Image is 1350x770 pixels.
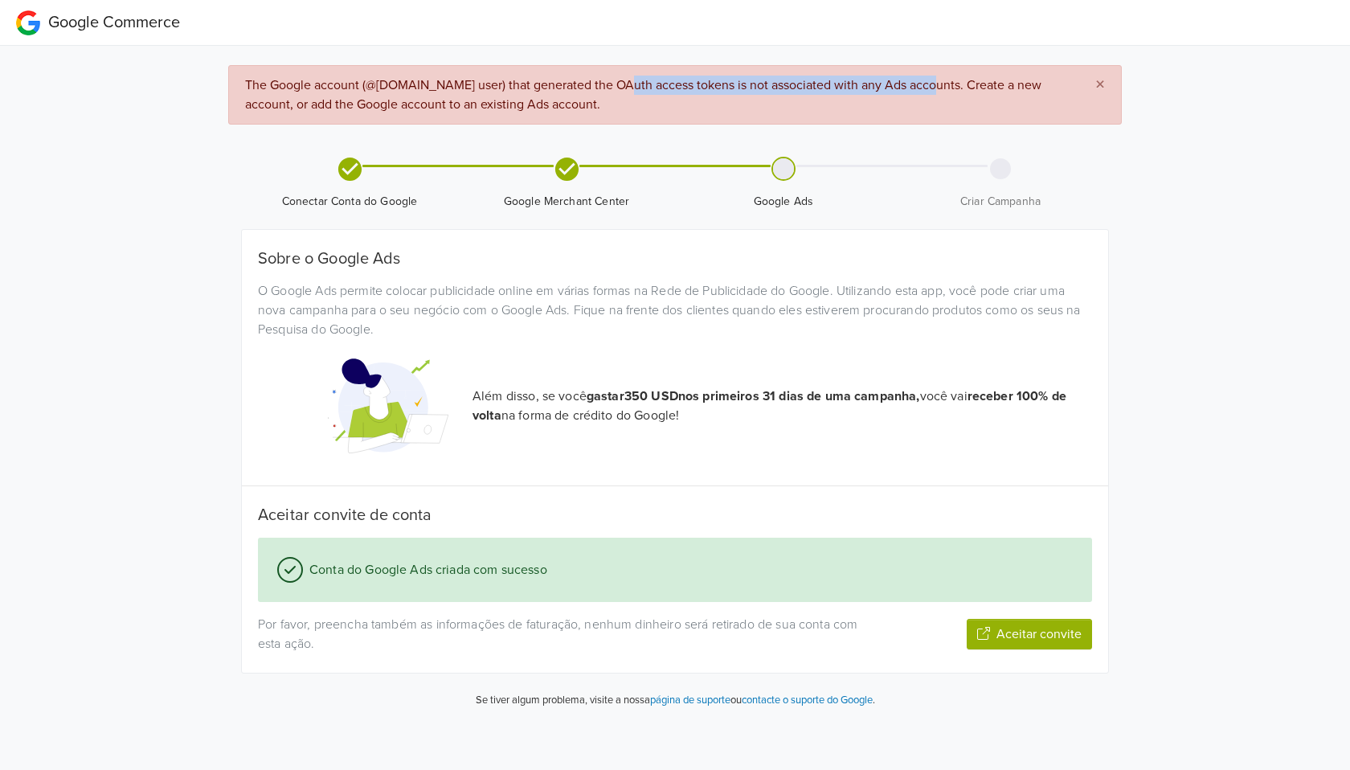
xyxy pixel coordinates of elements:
[476,693,875,709] p: Se tiver algum problema, visite a nossa ou .
[650,694,730,707] a: página de suporte
[258,506,1092,525] h5: Aceitar convite de conta
[1095,73,1105,96] span: ×
[303,560,547,580] span: Conta do Google Ads criada com sucesso
[898,194,1102,210] span: Criar Campanha
[328,346,448,466] img: Google Promotional Codes
[967,619,1092,649] button: Aceitar convite
[742,694,873,707] a: contacte o suporte do Google
[247,194,452,210] span: Conectar Conta do Google
[48,13,180,32] span: Google Commerce
[246,281,1104,339] div: O Google Ads permite colocar publicidade online em várias formas na Rede de Publicidade do Google...
[472,387,1092,425] p: Além disso, se você você vai na forma de crédito do Google!
[1079,66,1121,104] button: Close
[258,249,1092,268] h5: Sobre o Google Ads
[258,615,877,653] p: Por favor, preencha também as informações de faturação, nenhum dinheiro será retirado de sua cont...
[464,194,669,210] span: Google Merchant Center
[245,77,1041,113] span: The Google account (@[DOMAIN_NAME] user) that generated the OAuth access tokens is not associated...
[681,194,886,210] span: Google Ads
[587,388,920,404] strong: gastar 350 USD nos primeiros 31 dias de uma campanha,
